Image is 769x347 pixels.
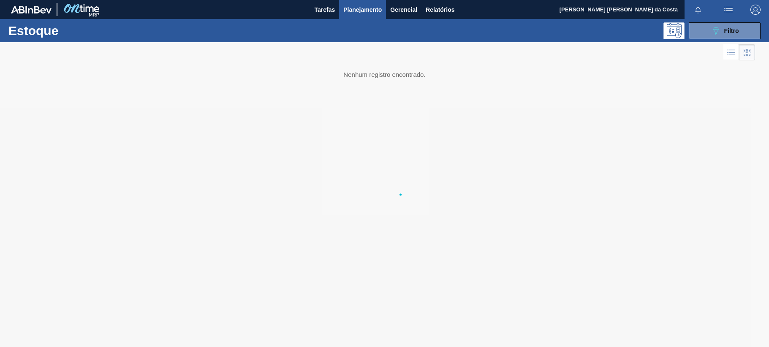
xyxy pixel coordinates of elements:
button: Notificações [685,4,712,16]
span: Tarefas [314,5,335,15]
h1: Estoque [8,26,133,35]
span: Filtro [724,27,739,34]
img: Logout [750,5,761,15]
span: Relatórios [426,5,454,15]
img: TNhmsLtSVTkK8tSr43FrP2fwEKptu5GPRR3wAAAABJRU5ErkJggg== [11,6,52,14]
img: userActions [723,5,734,15]
span: Gerencial [390,5,417,15]
button: Filtro [689,22,761,39]
span: Planejamento [343,5,382,15]
div: Pogramando: nenhum usuário selecionado [663,22,685,39]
